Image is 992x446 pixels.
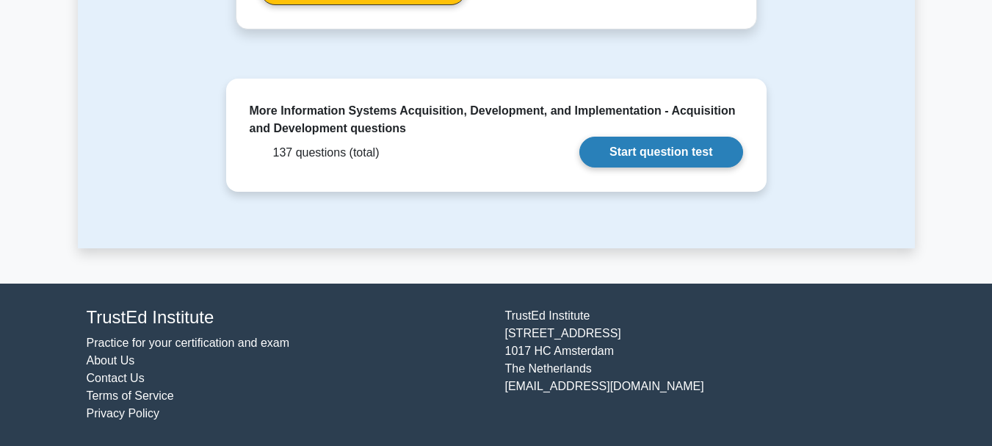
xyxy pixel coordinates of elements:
a: Practice for your certification and exam [87,337,290,349]
a: Start question test [579,137,742,168]
a: About Us [87,354,135,367]
a: Privacy Policy [87,407,160,420]
div: TrustEd Institute [STREET_ADDRESS] 1017 HC Amsterdam The Netherlands [EMAIL_ADDRESS][DOMAIN_NAME] [496,307,915,422]
div: 137 questions (total) [267,144,380,162]
h4: TrustEd Institute [87,307,488,328]
a: Contact Us [87,372,145,384]
a: Terms of Service [87,389,174,402]
div: More Information Systems Acquisition, Development, and Implementation - Acquisition and Developme... [250,102,743,137]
